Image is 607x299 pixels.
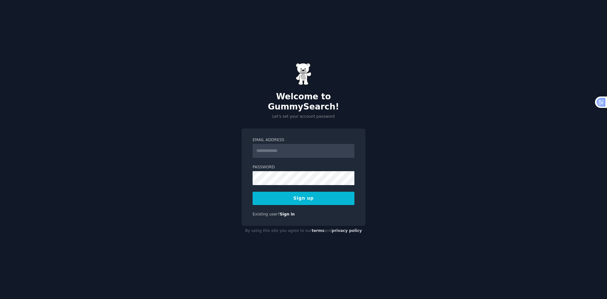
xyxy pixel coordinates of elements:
p: Let's set your account password [242,114,365,120]
a: privacy policy [332,228,362,233]
span: Existing user? [253,212,280,216]
img: Gummy Bear [296,63,311,85]
button: Sign up [253,192,354,205]
div: By using this site you agree to our and [242,226,365,236]
label: Email Address [253,137,354,143]
a: Sign in [280,212,295,216]
a: terms [312,228,324,233]
label: Password [253,165,354,170]
h2: Welcome to GummySearch! [242,92,365,112]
